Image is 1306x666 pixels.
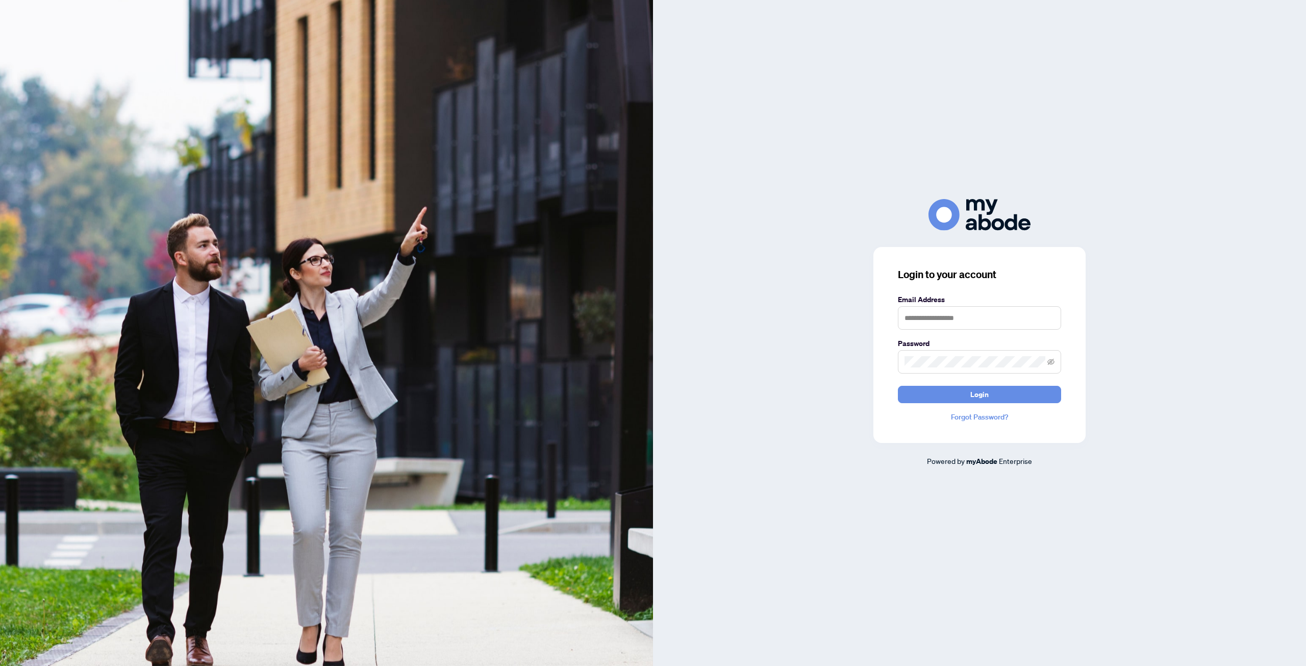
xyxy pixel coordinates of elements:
h3: Login to your account [898,267,1061,282]
a: Forgot Password? [898,411,1061,423]
label: Password [898,338,1061,349]
label: Email Address [898,294,1061,305]
a: myAbode [966,456,997,467]
button: Login [898,386,1061,403]
span: eye-invisible [1047,358,1054,365]
img: ma-logo [928,199,1031,230]
span: Powered by [927,456,965,465]
span: Login [970,386,989,403]
span: Enterprise [999,456,1032,465]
